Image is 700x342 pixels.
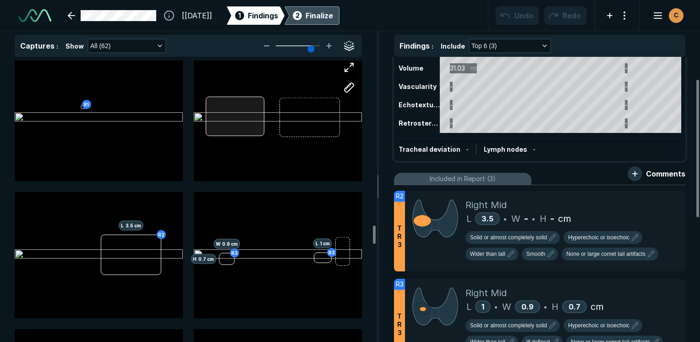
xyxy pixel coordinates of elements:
span: 0.7 [569,302,580,311]
span: • [532,213,535,224]
span: Right Mid [465,286,507,300]
span: L [466,212,471,226]
span: Findings [248,10,278,21]
span: 2 [295,11,300,20]
span: : [56,42,58,50]
span: Lymph nodes [484,145,527,153]
span: C [674,11,678,20]
span: Comments [646,168,685,179]
span: H 0.7 cm [191,254,216,264]
span: Right Mid [465,198,507,212]
span: L 3.5 cm [119,221,143,231]
span: • [494,301,498,312]
span: - [550,212,554,226]
span: - [524,212,528,226]
span: L [466,300,471,314]
span: L 1 cm [313,238,332,248]
span: W 0.9 cm [213,239,240,249]
span: Solid or almost completely solid [470,233,547,242]
span: cm [558,212,571,226]
span: - [533,145,536,153]
span: • [503,213,507,224]
span: [[DATE]] [182,10,212,21]
span: Wider than tall [470,250,505,258]
span: Hyperechoic or isoechoic [568,321,629,330]
span: Include [441,41,465,51]
span: 0.9 [521,302,534,311]
span: Tracheal deviation [399,145,460,153]
span: 3.5 [481,214,493,223]
button: Redo [544,6,586,25]
span: T R 3 [397,224,402,249]
span: 1 [238,11,241,20]
div: 2Finalize [284,6,339,25]
span: R2 [396,191,404,201]
span: T R 3 [397,312,402,337]
span: Hyperechoic or isoechoic [568,233,629,242]
span: All (62) [90,41,110,51]
span: Top 6 (3) [471,41,497,51]
span: None or large comet tail artifacts [566,250,645,258]
img: See-Mode Logo [18,9,51,22]
span: • [544,301,547,312]
button: avatar-name [647,6,685,25]
img: 20jk+YAAAAGSURBVAMAXdSFumjFF2EAAAAASUVORK5CYII= [412,198,458,239]
span: Solid or almost completely solid [470,321,547,330]
span: : [432,42,433,50]
span: Captures [20,41,55,50]
span: H [552,300,558,314]
span: W [502,300,511,314]
li: R2TR3Right MidL3.5•W-•H-cm [394,191,685,271]
div: avatar-name [669,8,684,23]
button: Undo [496,6,539,25]
span: R3 [396,279,404,289]
span: Smooth [526,250,545,258]
span: Findings [399,41,430,50]
div: Finalize [306,10,333,21]
div: 1Findings [227,6,284,25]
span: W [511,212,520,226]
img: ne81fQAAAAZJREFUAwCnADHnnu06uwAAAABJRU5ErkJggg== [412,286,458,327]
span: 1 [481,302,484,311]
span: - [466,145,469,153]
span: Show [66,41,84,51]
a: See-Mode Logo [15,6,55,26]
span: Included in Report (3) [430,174,496,184]
span: H [540,212,547,226]
span: cm [591,300,604,314]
